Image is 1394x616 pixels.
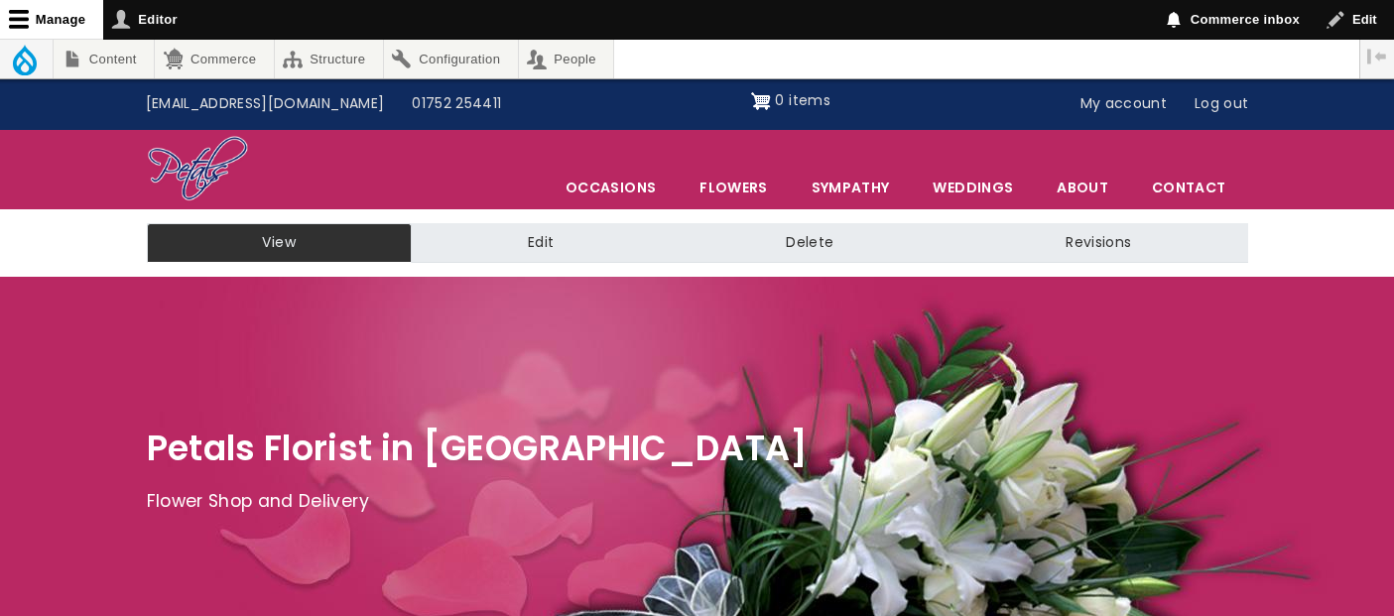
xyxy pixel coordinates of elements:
span: Petals Florist in [GEOGRAPHIC_DATA] [147,424,809,472]
a: About [1036,167,1129,208]
a: [EMAIL_ADDRESS][DOMAIN_NAME] [132,85,399,123]
p: Flower Shop and Delivery [147,487,1248,517]
a: View [147,223,412,263]
a: Contact [1131,167,1246,208]
nav: Tabs [132,223,1263,263]
a: Shopping cart 0 items [751,85,830,117]
img: Home [147,135,249,204]
a: Flowers [679,167,788,208]
a: Structure [275,40,383,78]
a: Configuration [384,40,518,78]
span: Weddings [912,167,1034,208]
a: Commerce [155,40,273,78]
a: Log out [1181,85,1262,123]
a: 01752 254411 [398,85,515,123]
a: Delete [670,223,950,263]
a: Edit [412,223,670,263]
button: Vertical orientation [1360,40,1394,73]
a: People [519,40,614,78]
span: 0 items [775,90,829,110]
span: Occasions [545,167,677,208]
a: Revisions [950,223,1247,263]
img: Shopping cart [751,85,771,117]
a: Content [54,40,154,78]
a: My account [1067,85,1182,123]
a: Sympathy [791,167,911,208]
